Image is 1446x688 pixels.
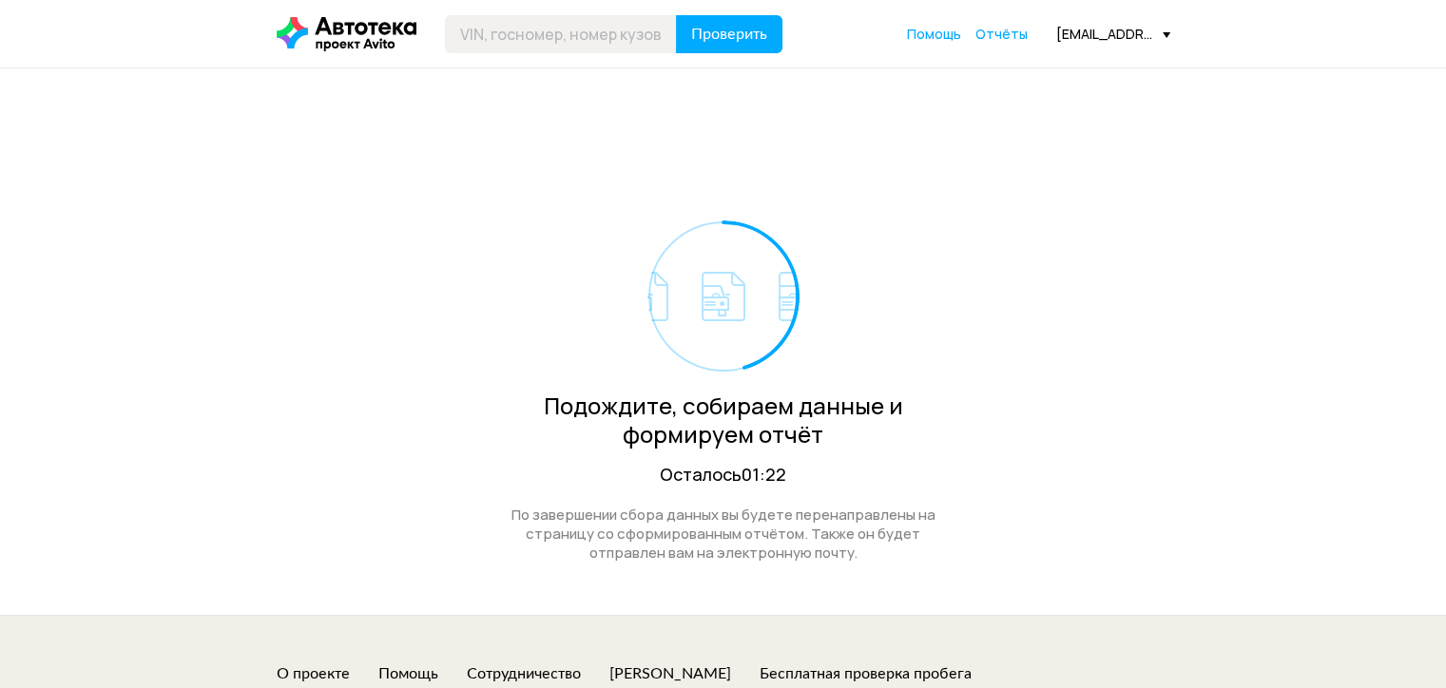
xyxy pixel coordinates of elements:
[760,663,972,684] a: Бесплатная проверка пробега
[907,25,961,44] a: Помощь
[975,25,1028,44] a: Отчёты
[1056,25,1170,43] div: [EMAIL_ADDRESS][DOMAIN_NAME]
[676,15,782,53] button: Проверить
[975,25,1028,43] span: Отчёты
[445,15,677,53] input: VIN, госномер, номер кузова
[491,463,956,487] div: Осталось 01:22
[277,663,350,684] a: О проекте
[378,663,438,684] a: Помощь
[491,506,956,563] div: По завершении сбора данных вы будете перенаправлены на страницу со сформированным отчётом. Также ...
[491,392,956,449] div: Подождите, собираем данные и формируем отчёт
[691,27,767,42] span: Проверить
[609,663,731,684] a: [PERSON_NAME]
[907,25,961,43] span: Помощь
[467,663,581,684] a: Сотрудничество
